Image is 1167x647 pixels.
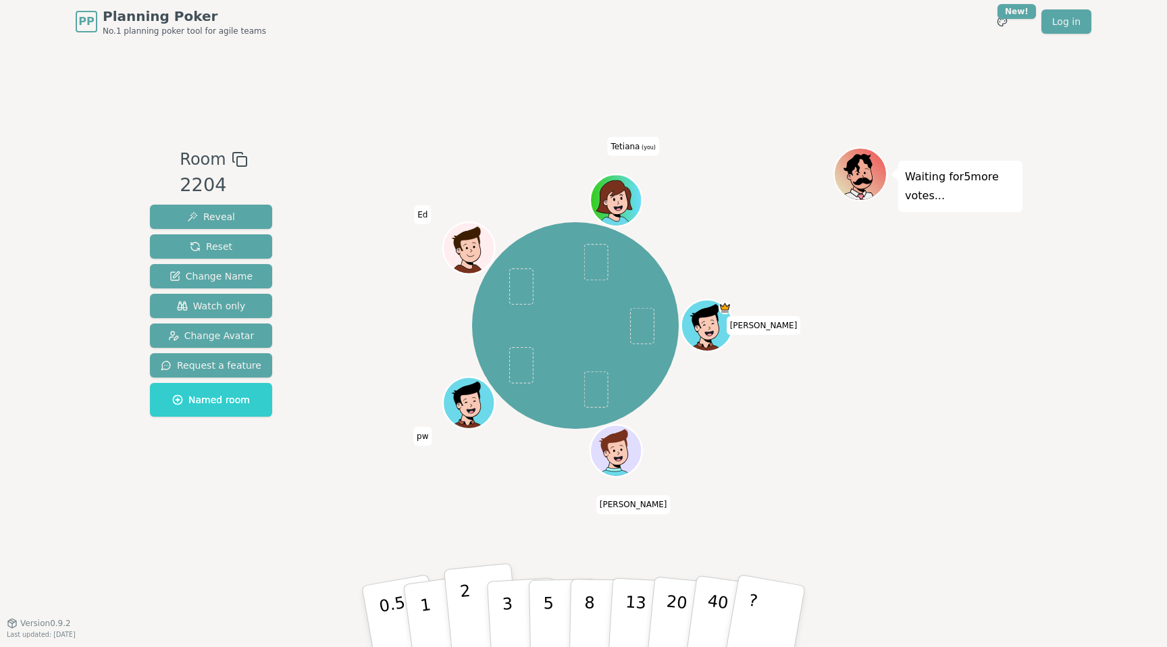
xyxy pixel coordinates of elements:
span: Change Avatar [168,329,255,342]
a: PPPlanning PokerNo.1 planning poker tool for agile teams [76,7,266,36]
span: Click to change your name [414,205,431,224]
span: Click to change your name [607,137,659,156]
p: Waiting for 5 more votes... [905,167,1016,205]
a: Log in [1041,9,1091,34]
div: 2204 [180,172,247,199]
button: Reset [150,234,272,259]
span: Click to change your name [596,495,671,514]
div: New! [997,4,1036,19]
button: Request a feature [150,353,272,378]
span: Click to change your name [727,316,801,335]
button: New! [990,9,1014,34]
button: Change Avatar [150,323,272,348]
span: Reveal [187,210,235,224]
button: Named room [150,383,272,417]
span: Last updated: [DATE] [7,631,76,638]
button: Change Name [150,264,272,288]
span: Change Name [170,269,253,283]
button: Reveal [150,205,272,229]
button: Version0.9.2 [7,618,71,629]
span: Reset [190,240,232,253]
span: Planning Poker [103,7,266,26]
span: Named room [172,393,250,407]
span: No.1 planning poker tool for agile teams [103,26,266,36]
span: Room [180,147,226,172]
span: Version 0.9.2 [20,618,71,629]
button: Click to change your avatar [592,176,640,225]
span: Anna is the host [718,301,731,314]
span: Request a feature [161,359,261,372]
button: Watch only [150,294,272,318]
span: PP [78,14,94,30]
span: Click to change your name [413,427,432,446]
span: Watch only [177,299,246,313]
span: (you) [640,145,656,151]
